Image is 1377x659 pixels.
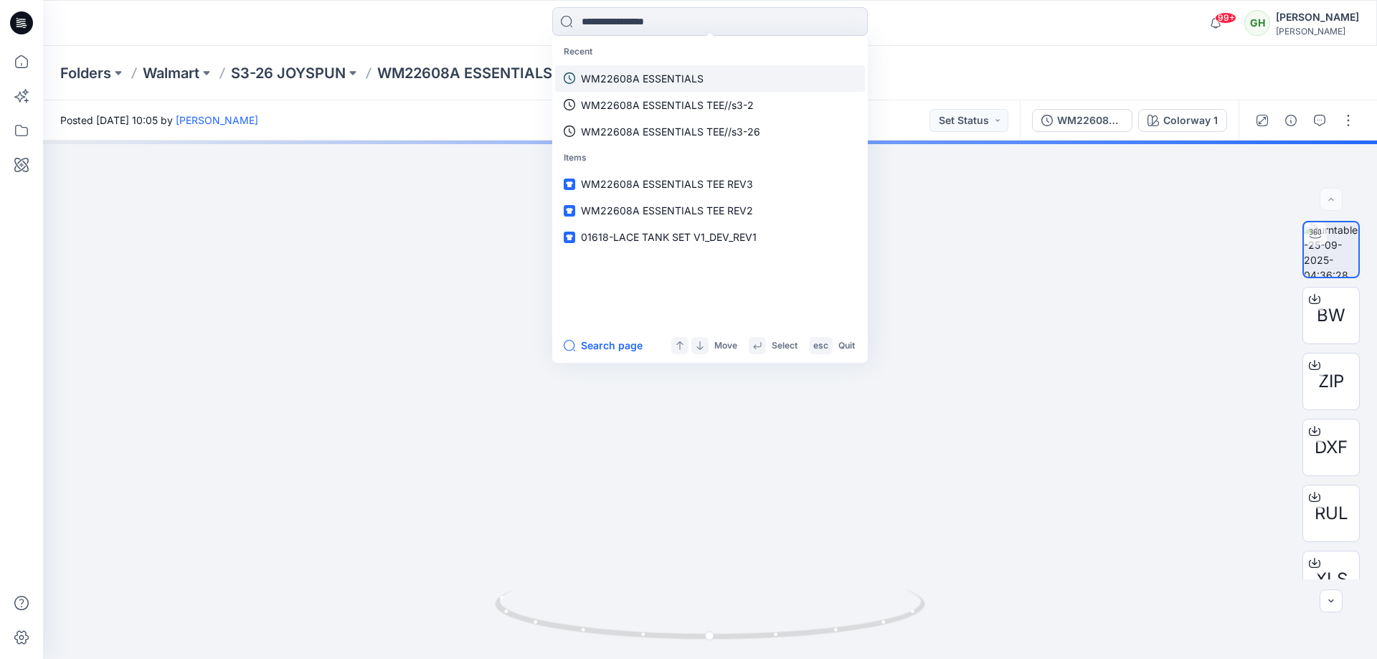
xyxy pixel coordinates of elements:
[1215,12,1236,24] span: 99+
[60,63,111,83] a: Folders
[555,65,865,92] a: WM22608A ESSENTIALS
[1315,566,1348,592] span: XLS
[1315,501,1348,526] span: RUL
[813,338,828,354] p: esc
[1315,435,1348,460] span: DXF
[555,145,865,171] p: Items
[581,178,753,190] span: WM22608A ESSENTIALS TEE REV3
[581,71,704,86] p: WM22608A ESSENTIALS
[581,98,754,113] p: WM22608A ESSENTIALS TEE//s3-2
[1276,9,1359,26] div: [PERSON_NAME]
[555,224,865,250] a: 01618-LACE TANK SET V1_DEV_REV1
[1276,26,1359,37] div: [PERSON_NAME]
[1317,303,1345,328] span: BW
[581,204,753,217] span: WM22608A ESSENTIALS TEE REV2
[1163,113,1218,128] div: Colorway 1
[555,171,865,197] a: WM22608A ESSENTIALS TEE REV3
[377,63,623,83] p: WM22608A ESSENTIALS TEE REV4
[772,338,798,354] p: Select
[555,197,865,224] a: WM22608A ESSENTIALS TEE REV2
[143,63,199,83] a: Walmart
[1244,10,1270,36] div: GH
[1032,109,1132,132] button: WM22608A ESSENTIALS TEE REV3
[564,337,643,354] button: Search page
[1138,109,1227,132] button: Colorway 1
[555,92,865,118] a: WM22608A ESSENTIALS TEE//s3-2
[60,113,258,128] span: Posted [DATE] 10:05 by
[1318,369,1344,394] span: ZIP
[555,118,865,145] a: WM22608A ESSENTIALS TEE//s3-26
[1304,222,1358,277] img: turntable-25-09-2025-04:36:28
[581,124,760,139] p: WM22608A ESSENTIALS TEE//s3-26
[838,338,855,354] p: Quit
[1279,109,1302,132] button: Details
[555,39,865,65] p: Recent
[231,63,346,83] a: S3-26 JOYSPUN
[176,114,258,126] a: [PERSON_NAME]
[581,231,757,243] span: 01618-LACE TANK SET V1_DEV_REV1
[1057,113,1123,128] div: WM22608A ESSENTIALS TEE REV3
[714,338,737,354] p: Move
